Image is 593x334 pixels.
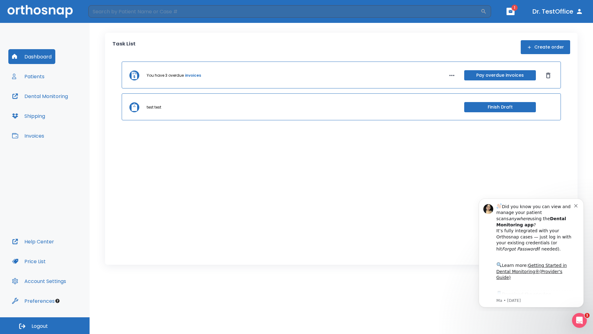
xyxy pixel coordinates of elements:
[530,6,586,17] button: Dr. TestOffice
[8,49,55,64] button: Dashboard
[8,128,48,143] button: Invoices
[147,73,184,78] p: You have 3 overdue
[8,109,49,123] button: Shipping
[27,105,105,110] p: Message from Ma, sent 7w ago
[27,97,105,129] div: Download the app: | ​ Let us know if you need help getting started!
[147,105,161,110] p: test test
[8,254,49,269] button: Price List
[8,274,70,289] button: Account Settings
[8,234,58,249] button: Help Center
[8,293,58,308] button: Preferences
[27,99,82,110] a: App Store
[32,323,48,330] span: Logout
[464,102,536,112] button: Finish Draft
[543,71,553,80] button: Dismiss
[585,313,590,318] span: 1
[105,10,110,15] button: Dismiss notification
[464,70,536,80] button: Pay overdue invoices
[88,5,481,18] input: Search by Patient Name or Case #
[521,40,570,54] button: Create order
[572,313,587,328] iframe: Intercom live chat
[8,69,48,84] button: Patients
[7,5,73,18] img: Orthosnap
[511,5,518,11] span: 1
[185,73,201,78] a: invoices
[469,193,593,311] iframe: Intercom notifications message
[55,298,60,304] div: Tooltip anchor
[112,40,136,54] p: Task List
[8,89,72,104] button: Dental Monitoring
